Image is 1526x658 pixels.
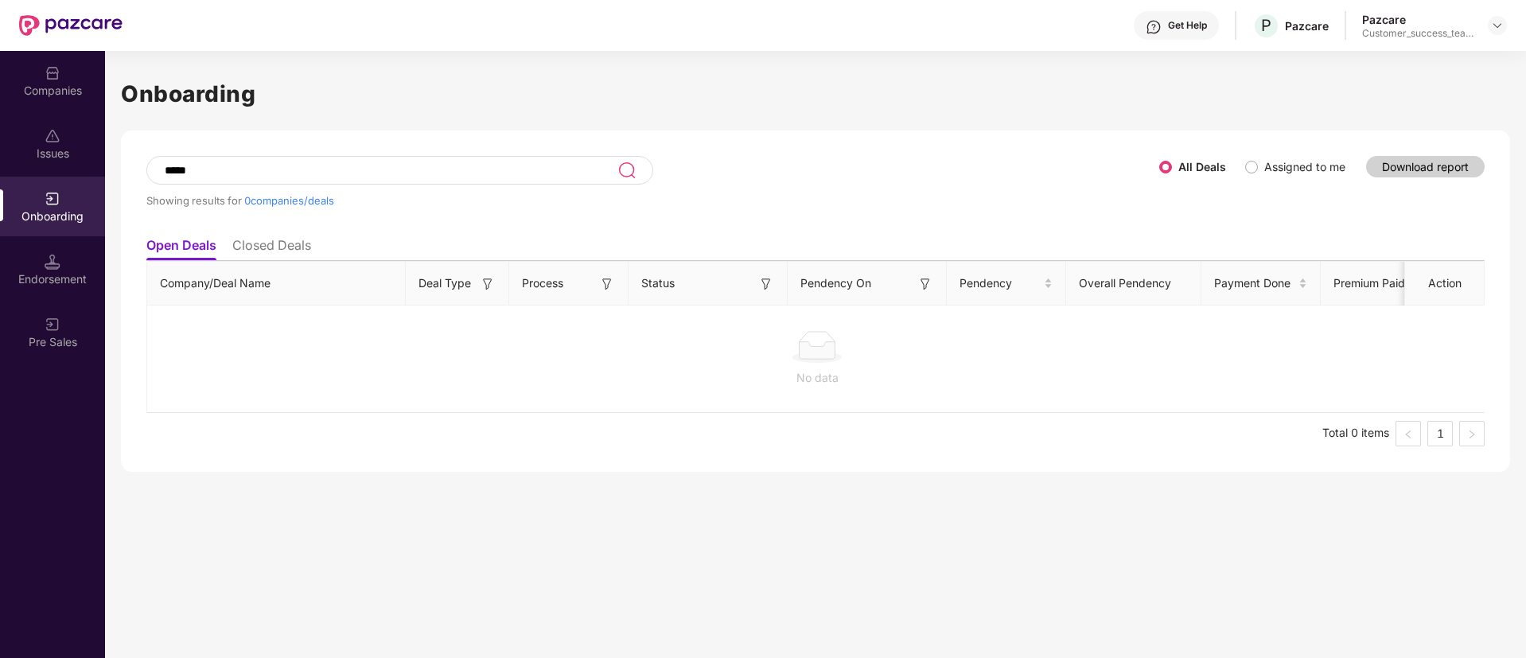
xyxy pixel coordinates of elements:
[45,128,60,144] img: svg+xml;base64,PHN2ZyBpZD0iSXNzdWVzX2Rpc2FibGVkIiB4bWxucz0iaHR0cDovL3d3dy53My5vcmcvMjAwMC9zdmciIH...
[1214,274,1295,292] span: Payment Done
[641,274,675,292] span: Status
[917,276,933,292] img: svg+xml;base64,PHN2ZyB3aWR0aD0iMTYiIGhlaWdodD0iMTYiIHZpZXdCb3g9IjAgMCAxNiAxNiIgZmlsbD0ibm9uZSIgeG...
[617,161,636,180] img: svg+xml;base64,PHN2ZyB3aWR0aD0iMjQiIGhlaWdodD0iMjUiIHZpZXdCb3g9IjAgMCAyNCAyNSIgZmlsbD0ibm9uZSIgeG...
[522,274,563,292] span: Process
[45,65,60,81] img: svg+xml;base64,PHN2ZyBpZD0iQ29tcGFuaWVzIiB4bWxucz0iaHR0cDovL3d3dy53My5vcmcvMjAwMC9zdmciIHdpZHRoPS...
[1467,430,1477,439] span: right
[1362,12,1473,27] div: Pazcare
[1396,421,1421,446] li: Previous Page
[480,276,496,292] img: svg+xml;base64,PHN2ZyB3aWR0aD0iMTYiIGhlaWdodD0iMTYiIHZpZXdCb3g9IjAgMCAxNiAxNiIgZmlsbD0ibm9uZSIgeG...
[1321,262,1424,306] th: Premium Paid
[1366,156,1485,177] button: Download report
[418,274,471,292] span: Deal Type
[19,15,123,36] img: New Pazcare Logo
[121,76,1510,111] h1: Onboarding
[1459,421,1485,446] li: Next Page
[947,262,1066,306] th: Pendency
[758,276,774,292] img: svg+xml;base64,PHN2ZyB3aWR0aD0iMTYiIGhlaWdodD0iMTYiIHZpZXdCb3g9IjAgMCAxNiAxNiIgZmlsbD0ibm9uZSIgeG...
[45,191,60,207] img: svg+xml;base64,PHN2ZyB3aWR0aD0iMjAiIGhlaWdodD0iMjAiIHZpZXdCb3g9IjAgMCAyMCAyMCIgZmlsbD0ibm9uZSIgeG...
[232,237,311,260] li: Closed Deals
[1427,421,1453,446] li: 1
[244,194,334,207] span: 0 companies/deals
[1491,19,1504,32] img: svg+xml;base64,PHN2ZyBpZD0iRHJvcGRvd24tMzJ4MzIiIHhtbG5zPSJodHRwOi8vd3d3LnczLm9yZy8yMDAwL3N2ZyIgd2...
[1168,19,1207,32] div: Get Help
[45,254,60,270] img: svg+xml;base64,PHN2ZyB3aWR0aD0iMTQuNSIgaGVpZ2h0PSIxNC41IiB2aWV3Qm94PSIwIDAgMTYgMTYiIGZpbGw9Im5vbm...
[800,274,871,292] span: Pendency On
[1459,421,1485,446] button: right
[1264,160,1345,173] label: Assigned to me
[1178,160,1226,173] label: All Deals
[146,194,1159,207] div: Showing results for
[1428,422,1452,446] a: 1
[1066,262,1201,306] th: Overall Pendency
[1396,421,1421,446] button: left
[147,262,406,306] th: Company/Deal Name
[599,276,615,292] img: svg+xml;base64,PHN2ZyB3aWR0aD0iMTYiIGhlaWdodD0iMTYiIHZpZXdCb3g9IjAgMCAxNiAxNiIgZmlsbD0ibm9uZSIgeG...
[146,237,216,260] li: Open Deals
[1146,19,1162,35] img: svg+xml;base64,PHN2ZyBpZD0iSGVscC0zMngzMiIgeG1sbnM9Imh0dHA6Ly93d3cudzMub3JnLzIwMDAvc3ZnIiB3aWR0aD...
[1403,430,1413,439] span: left
[1362,27,1473,40] div: Customer_success_team_lead
[1405,262,1485,306] th: Action
[1285,18,1329,33] div: Pazcare
[960,274,1041,292] span: Pendency
[1201,262,1321,306] th: Payment Done
[45,317,60,333] img: svg+xml;base64,PHN2ZyB3aWR0aD0iMjAiIGhlaWdodD0iMjAiIHZpZXdCb3g9IjAgMCAyMCAyMCIgZmlsbD0ibm9uZSIgeG...
[1322,421,1389,446] li: Total 0 items
[160,369,1474,387] div: No data
[1261,16,1271,35] span: P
